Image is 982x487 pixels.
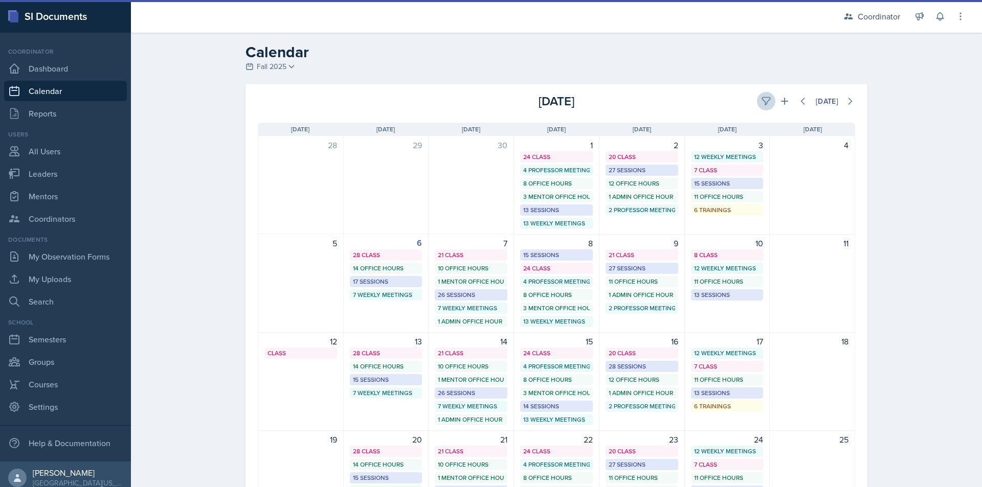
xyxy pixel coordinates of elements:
div: 4 [776,139,849,151]
div: 21 Class [438,250,504,260]
div: 3 Mentor Office Hours [523,388,590,398]
div: 13 Weekly Meetings [523,219,590,228]
div: [PERSON_NAME] [33,468,123,478]
div: 8 Office Hours [523,290,590,299]
div: 7 Weekly Meetings [353,290,419,299]
div: 12 [264,335,337,347]
div: 10 [691,237,764,249]
a: Reports [4,103,127,124]
div: 1 Admin Office Hour [609,388,675,398]
span: [DATE] [718,125,736,134]
div: Class [267,349,334,358]
div: 15 Sessions [353,375,419,384]
div: 4 Professor Meetings [523,166,590,175]
div: 14 Office Hours [353,460,419,469]
div: 10 Office Hours [438,264,504,273]
div: 4 Professor Meetings [523,362,590,371]
div: 1 Mentor Office Hour [438,277,504,286]
div: 7 Class [694,166,761,175]
div: 2 Professor Meetings [609,304,675,313]
div: 23 [606,433,678,446]
div: 6 Trainings [694,205,761,215]
div: 3 Mentor Office Hours [523,304,590,313]
div: 1 Admin Office Hour [609,192,675,201]
div: 24 [691,433,764,446]
div: 22 [520,433,593,446]
div: 7 Weekly Meetings [438,402,504,411]
div: 28 Sessions [609,362,675,371]
div: 11 Office Hours [694,375,761,384]
div: 24 Class [523,264,590,273]
div: 7 Weekly Meetings [438,304,504,313]
h2: Calendar [245,43,867,61]
div: 1 Mentor Office Hour [438,473,504,482]
div: 12 Office Hours [609,375,675,384]
div: 7 [435,237,507,249]
div: 28 [264,139,337,151]
div: 21 Class [609,250,675,260]
span: [DATE] [633,125,651,134]
div: 18 [776,335,849,347]
div: School [4,318,127,327]
div: 5 [264,237,337,249]
div: 7 Weekly Meetings [353,388,419,398]
div: 24 Class [523,349,590,358]
div: 3 Mentor Office Hours [523,192,590,201]
div: Documents [4,235,127,244]
div: 6 Trainings [694,402,761,411]
div: 20 [350,433,422,446]
div: 15 Sessions [694,179,761,188]
div: 12 Weekly Meetings [694,349,761,358]
div: 14 Office Hours [353,264,419,273]
span: [DATE] [462,125,480,134]
div: 24 Class [523,447,590,456]
div: 4 Professor Meetings [523,277,590,286]
div: [DATE] [816,97,838,105]
div: 11 Office Hours [694,277,761,286]
div: 10 Office Hours [438,362,504,371]
div: [DATE] [457,92,656,110]
div: 8 Office Hours [523,179,590,188]
div: Users [4,130,127,139]
a: Courses [4,374,127,395]
div: 11 Office Hours [694,473,761,482]
div: 7 Class [694,460,761,469]
div: 8 Office Hours [523,473,590,482]
div: 28 Class [353,447,419,456]
div: 6 [350,237,422,249]
div: 2 [606,139,678,151]
span: [DATE] [291,125,309,134]
a: Settings [4,397,127,417]
a: Semesters [4,329,127,350]
div: 14 Sessions [523,402,590,411]
div: 21 [435,433,507,446]
div: 12 Weekly Meetings [694,447,761,456]
div: 10 Office Hours [438,460,504,469]
span: [DATE] [376,125,395,134]
a: Search [4,291,127,312]
button: [DATE] [809,92,845,110]
a: My Uploads [4,269,127,289]
div: 14 Office Hours [353,362,419,371]
div: 11 [776,237,849,249]
div: 17 [691,335,764,347]
div: 27 Sessions [609,460,675,469]
div: 12 Weekly Meetings [694,152,761,161]
div: 14 [435,335,507,347]
div: 8 Office Hours [523,375,590,384]
div: 1 Admin Office Hour [438,415,504,424]
span: Fall 2025 [257,61,286,72]
div: 25 [776,433,849,446]
div: 11 Office Hours [609,473,675,482]
div: 2 Professor Meetings [609,402,675,411]
div: 28 Class [353,250,419,260]
div: 30 [435,139,507,151]
div: 1 [520,139,593,151]
a: My Observation Forms [4,246,127,267]
div: 19 [264,433,337,446]
div: 13 Weekly Meetings [523,415,590,424]
div: 3 [691,139,764,151]
div: 29 [350,139,422,151]
div: 13 Sessions [694,290,761,299]
a: Dashboard [4,58,127,79]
